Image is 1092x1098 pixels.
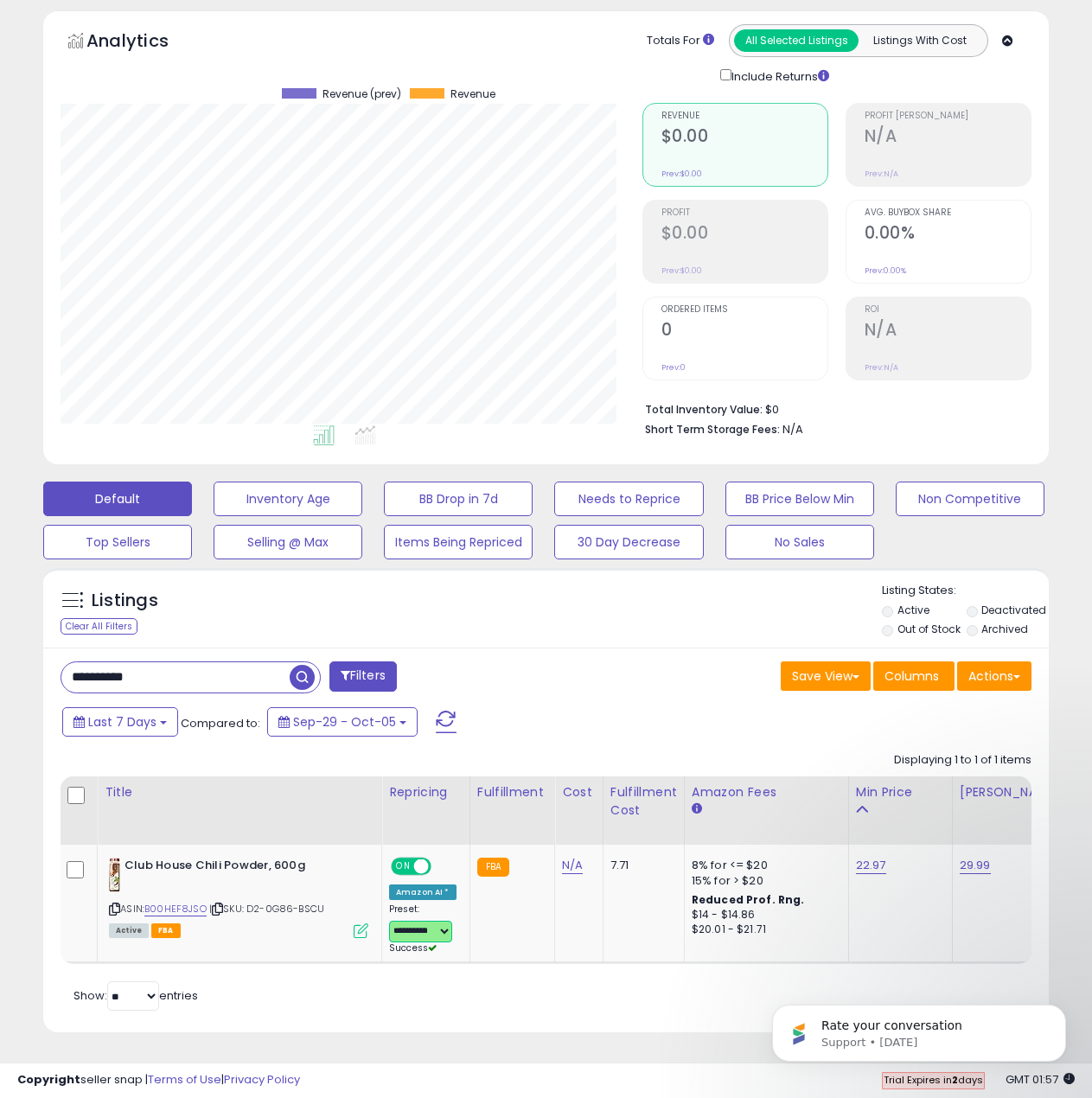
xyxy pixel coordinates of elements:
span: FBA [151,923,181,938]
div: 8% for <= $20 [692,858,835,873]
div: $20.01 - $21.71 [692,922,835,937]
div: $14 - $14.86 [692,908,835,922]
button: 30 Day Decrease [554,525,703,559]
button: Needs to Reprice [554,482,703,516]
a: Privacy Policy [224,1071,300,1088]
small: Prev: 0 [661,362,686,373]
div: Amazon Fees [692,783,841,801]
small: Amazon Fees. [692,801,702,817]
div: Repricing [389,783,463,801]
span: Profit [PERSON_NAME] [865,112,1031,121]
small: FBA [477,858,509,877]
b: Reduced Prof. Rng. [692,892,805,907]
div: Amazon AI * [389,884,457,900]
span: ON [393,859,414,874]
span: Last 7 Days [88,713,156,731]
span: Sep-29 - Oct-05 [293,713,396,731]
small: Prev: N/A [865,169,898,179]
h2: N/A [865,320,1031,343]
div: Fulfillment [477,783,547,801]
div: Fulfillment Cost [610,783,677,820]
iframe: Intercom notifications message [746,968,1092,1089]
span: Profit [661,208,827,218]
h5: Analytics [86,29,202,57]
a: Terms of Use [148,1071,221,1088]
button: Selling @ Max [214,525,362,559]
label: Deactivated [981,603,1046,617]
label: Out of Stock [897,622,961,636]
li: $0 [645,398,1019,418]
span: ROI [865,305,1031,315]
label: Archived [981,622,1028,636]
button: Last 7 Days [62,707,178,737]
button: All Selected Listings [734,29,859,52]
button: Filters [329,661,397,692]
span: Columns [884,667,939,685]
h2: $0.00 [661,126,827,150]
div: 7.71 [610,858,671,873]
small: Prev: $0.00 [661,265,702,276]
b: Total Inventory Value: [645,402,763,417]
div: seller snap | | [17,1072,300,1088]
button: Non Competitive [896,482,1044,516]
div: Totals For [647,33,714,49]
label: Active [897,603,929,617]
a: N/A [562,857,583,874]
button: Actions [957,661,1031,691]
span: N/A [782,421,803,437]
button: Listings With Cost [858,29,982,52]
button: No Sales [725,525,874,559]
span: Revenue [661,112,827,121]
span: Revenue (prev) [322,88,401,100]
small: Prev: $0.00 [661,169,702,179]
p: Listing States: [882,583,1049,599]
button: Save View [781,661,871,691]
button: BB Drop in 7d [384,482,533,516]
span: | SKU: D2-0G86-BSCU [209,902,324,916]
button: Sep-29 - Oct-05 [267,707,418,737]
strong: Copyright [17,1071,80,1088]
div: [PERSON_NAME] [960,783,1063,801]
button: Columns [873,661,955,691]
span: Show: entries [73,987,198,1004]
img: 41ptXnl-UeL._SL40_.jpg [109,858,120,892]
div: Title [105,783,374,801]
span: Compared to: [181,715,260,731]
h2: 0 [661,320,827,343]
a: 22.97 [856,857,886,874]
button: BB Price Below Min [725,482,874,516]
div: Min Price [856,783,945,801]
span: Revenue [450,88,495,100]
span: Ordered Items [661,305,827,315]
div: Cost [562,783,596,801]
a: 29.99 [960,857,991,874]
button: Top Sellers [43,525,192,559]
button: Items Being Repriced [384,525,533,559]
button: Inventory Age [214,482,362,516]
span: OFF [429,859,457,874]
h2: $0.00 [661,223,827,246]
small: Prev: N/A [865,362,898,373]
div: ASIN: [109,858,368,936]
a: B00HEF8JSO [144,902,207,916]
h5: Listings [92,589,158,613]
h2: 0.00% [865,223,1031,246]
span: All listings currently available for purchase on Amazon [109,923,149,938]
div: Displaying 1 to 1 of 1 items [894,752,1031,769]
div: Preset: [389,903,457,954]
b: Club House Chili Powder, 600g [125,858,335,878]
b: Short Term Storage Fees: [645,422,780,437]
h2: N/A [865,126,1031,150]
div: Include Returns [707,66,850,86]
div: 15% for > $20 [692,873,835,889]
button: Default [43,482,192,516]
span: Success [389,942,437,954]
div: Clear All Filters [61,618,137,635]
small: Prev: 0.00% [865,265,906,276]
span: Avg. Buybox Share [865,208,1031,218]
